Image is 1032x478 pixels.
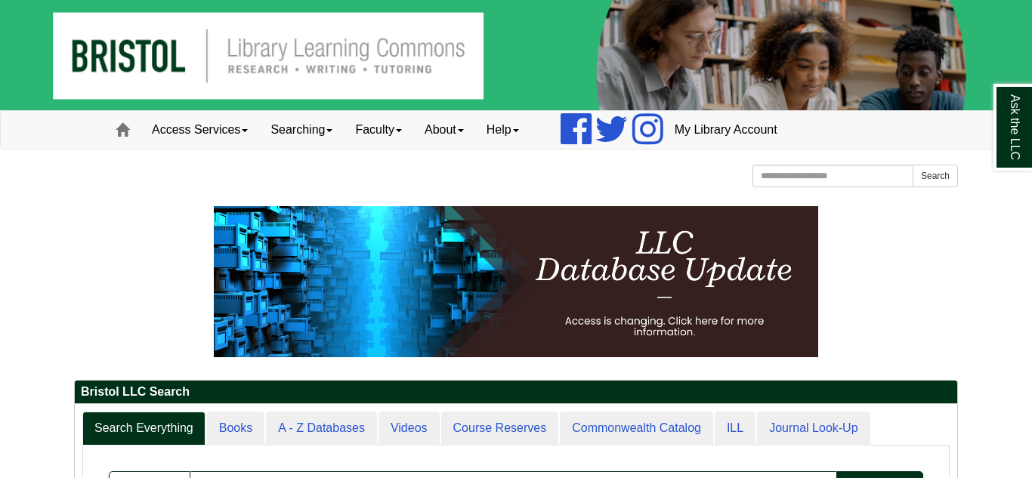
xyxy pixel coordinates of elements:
a: ILL [715,412,755,446]
a: My Library Account [663,111,789,149]
a: A - Z Databases [266,412,377,446]
a: Commonwealth Catalog [560,412,713,446]
a: About [413,111,475,149]
h2: Bristol LLC Search [75,381,957,404]
a: Search Everything [82,412,205,446]
a: Help [475,111,530,149]
img: HTML tutorial [214,206,818,357]
a: Faculty [344,111,413,149]
button: Search [913,165,958,187]
a: Journal Look-Up [757,412,870,446]
a: Books [207,412,264,446]
a: Access Services [141,111,259,149]
a: Videos [379,412,440,446]
a: Course Reserves [441,412,559,446]
a: Searching [259,111,344,149]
